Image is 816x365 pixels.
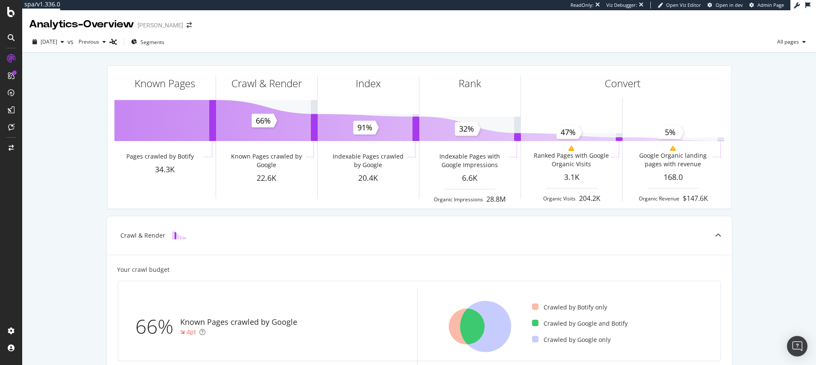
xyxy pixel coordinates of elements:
[570,2,594,9] div: ReadOnly:
[431,152,508,169] div: Indexable Pages with Google Impressions
[75,38,99,45] span: Previous
[114,164,216,175] div: 34.3K
[356,76,381,91] div: Index
[434,196,483,203] div: Organic Impressions
[774,38,799,45] span: All pages
[758,2,784,8] span: Admin Page
[532,319,628,328] div: Crawled by Google and Botify
[187,328,196,336] div: 4pt
[180,317,297,328] div: Known Pages crawled by Google
[749,2,784,9] a: Admin Page
[126,152,194,161] div: Pages crawled by Botify
[774,35,809,49] button: All pages
[787,336,807,356] div: Open Intercom Messenger
[29,17,134,32] div: Analytics - Overview
[41,38,57,45] span: 2025 Aug. 4th
[216,173,317,184] div: 22.6K
[117,265,170,274] div: Your crawl budget
[708,2,743,9] a: Open in dev
[532,303,607,312] div: Crawled by Botify only
[318,173,419,184] div: 20.4K
[120,231,165,240] div: Crawl & Render
[330,152,406,169] div: Indexable Pages crawled by Google
[486,194,506,204] div: 28.8M
[606,2,637,9] div: Viz Debugger:
[67,38,75,46] span: vs
[666,2,701,8] span: Open Viz Editor
[419,173,521,184] div: 6.6K
[137,21,183,29] div: [PERSON_NAME]
[716,2,743,8] span: Open in dev
[532,336,611,344] div: Crawled by Google only
[231,76,302,91] div: Crawl & Render
[172,231,186,239] img: block-icon
[29,35,67,49] button: [DATE]
[459,76,481,91] div: Rank
[128,35,168,49] button: Segments
[135,312,180,341] div: 66%
[135,76,195,91] div: Known Pages
[75,35,109,49] button: Previous
[140,38,164,46] span: Segments
[228,152,304,169] div: Known Pages crawled by Google
[658,2,701,9] a: Open Viz Editor
[187,22,192,28] div: arrow-right-arrow-left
